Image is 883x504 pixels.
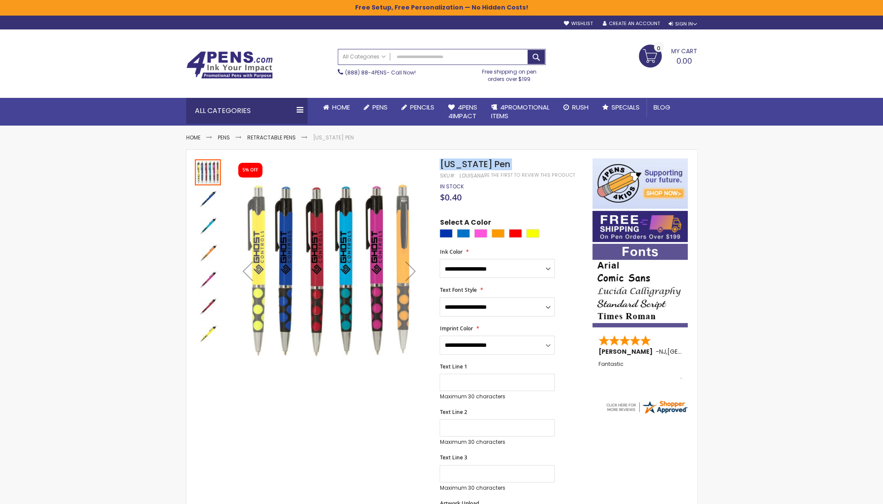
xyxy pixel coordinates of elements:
a: 0.00 0 [639,45,697,66]
li: [US_STATE] Pen [313,134,354,141]
span: Text Font Style [440,286,476,294]
img: font-personalization-examples [592,244,688,327]
span: All Categories [343,53,386,60]
img: Louisiana Pen [195,213,221,239]
span: Home [332,103,350,112]
a: 4Pens4impact [441,98,484,126]
img: 4pens.com widget logo [605,399,688,415]
a: Blog [647,98,677,117]
span: Text Line 1 [440,363,467,370]
a: Home [316,98,357,117]
a: Pencils [395,98,441,117]
span: [GEOGRAPHIC_DATA] [667,347,731,356]
a: Wishlist [563,20,592,27]
div: Louisiana Pen [195,293,222,320]
p: Maximum 30 characters [440,485,555,491]
div: All Categories [186,98,307,124]
div: Louisiana Pen [195,266,222,293]
a: (888) 88-4PENS [345,69,387,76]
div: Sign In [668,21,697,27]
a: Pens [357,98,395,117]
img: Louisiana Pen [195,186,221,212]
a: Be the first to review this product [484,172,575,178]
span: [US_STATE] Pen [440,158,510,170]
div: Louisiana Pen [195,212,222,239]
img: Louisiana Pen [195,240,221,266]
span: $0.40 [440,191,461,203]
img: Louisiana Pen [230,171,428,369]
span: Ink Color [440,248,462,255]
div: Louisiana Pen [195,158,222,185]
span: Pens [372,103,388,112]
div: Orange [492,229,505,238]
strong: SKU [440,172,456,179]
p: Maximum 30 characters [440,393,555,400]
span: 4Pens 4impact [448,103,477,120]
span: Pencils [410,103,434,112]
span: Rush [572,103,589,112]
iframe: Reseñas de Clientes en Google [812,481,883,504]
span: Text Line 3 [440,454,467,461]
div: Blue Light [457,229,470,238]
div: 5% OFF [243,167,258,173]
div: Pink [474,229,487,238]
div: Next [393,158,428,383]
img: Louisiana Pen [195,267,221,293]
a: Home [186,134,201,141]
span: In stock [440,183,463,190]
div: Availability [440,183,463,190]
p: Maximum 30 characters [440,439,555,446]
img: Free shipping on orders over $199 [592,211,688,242]
span: Text Line 2 [440,408,467,416]
a: Pens [218,134,230,141]
span: NJ [659,347,666,356]
span: [PERSON_NAME] [598,347,656,356]
span: Select A Color [440,218,491,229]
div: Free shipping on pen orders over $199 [473,65,546,82]
img: Louisiana Pen [195,294,221,320]
a: All Categories [338,49,390,64]
a: 4PROMOTIONALITEMS [484,98,556,126]
span: 0.00 [676,55,692,66]
div: Fantastic [598,361,682,380]
span: 4PROMOTIONAL ITEMS [491,103,550,120]
span: - , [656,347,731,356]
a: Rush [556,98,595,117]
div: Red [509,229,522,238]
a: Retractable Pens [247,134,296,141]
a: Specials [595,98,647,117]
div: Louisiana Pen [195,185,222,212]
div: Blue [440,229,453,238]
span: Specials [611,103,640,112]
span: 0 [657,44,660,52]
a: 4pens.com certificate URL [605,409,688,417]
div: Louisana [459,172,484,179]
img: 4pens 4 kids [592,158,688,209]
a: Create an Account [602,20,660,27]
img: Louisiana Pen [195,320,221,346]
div: Yellow [526,229,539,238]
img: 4Pens Custom Pens and Promotional Products [186,51,273,79]
span: Blog [653,103,670,112]
span: - Call Now! [345,69,416,76]
div: Previous [230,158,265,383]
span: Imprint Color [440,325,472,332]
div: Louisiana Pen [195,239,222,266]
